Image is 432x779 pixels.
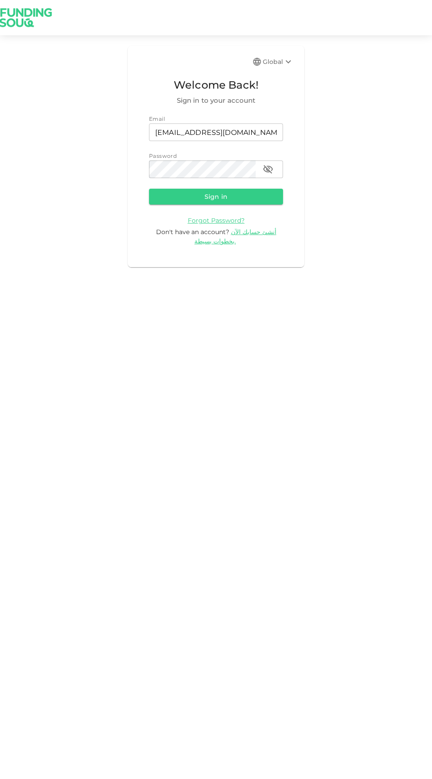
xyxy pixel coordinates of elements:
span: أنشئ حسابك الآن بخطوات بسيطة. [194,228,276,245]
input: email [149,123,283,141]
span: Email [149,116,165,122]
span: Don't have an account? [156,228,229,236]
input: password [149,160,256,178]
span: Sign in to your account [149,95,283,106]
a: Forgot Password? [188,216,245,224]
span: Welcome Back! [149,77,283,93]
div: Global [263,56,294,67]
span: Password [149,153,177,159]
button: Sign in [149,189,283,205]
